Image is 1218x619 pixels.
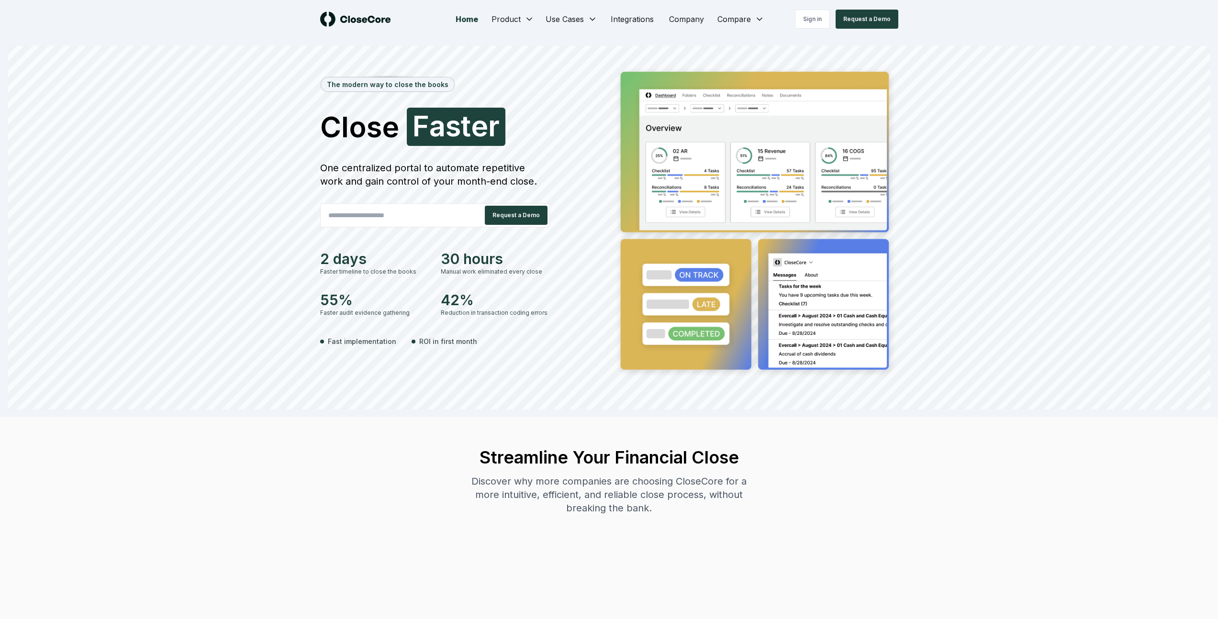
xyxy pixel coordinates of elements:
[613,65,898,380] img: Jumbotron
[441,291,550,309] div: 42%
[471,111,488,140] span: e
[320,267,429,276] div: Faster timeline to close the books
[661,10,712,29] a: Company
[488,111,500,140] span: r
[441,250,550,267] div: 30 hours
[717,13,751,25] span: Compare
[546,13,584,25] span: Use Cases
[712,10,770,29] button: Compare
[320,250,429,267] div: 2 days
[320,112,399,141] span: Close
[413,111,429,140] span: F
[441,267,550,276] div: Manual work eliminated every close
[463,475,756,515] div: Discover why more companies are choosing CloseCore for a more intuitive, efficient, and reliable ...
[463,448,756,467] h2: Streamline Your Financial Close
[320,11,391,27] img: logo
[321,77,454,91] div: The modern way to close the books
[486,10,540,29] button: Product
[485,206,548,225] button: Request a Demo
[419,336,477,346] span: ROI in first month
[461,111,471,140] span: t
[836,10,898,29] button: Request a Demo
[441,309,550,317] div: Reduction in transaction coding errors
[492,13,521,25] span: Product
[448,10,486,29] a: Home
[320,161,550,188] div: One centralized portal to automate repetitive work and gain control of your month-end close.
[540,10,603,29] button: Use Cases
[320,291,429,309] div: 55%
[603,10,661,29] a: Integrations
[328,336,396,346] span: Fast implementation
[446,111,461,140] span: s
[795,10,830,29] a: Sign in
[429,111,446,140] span: a
[320,309,429,317] div: Faster audit evidence gathering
